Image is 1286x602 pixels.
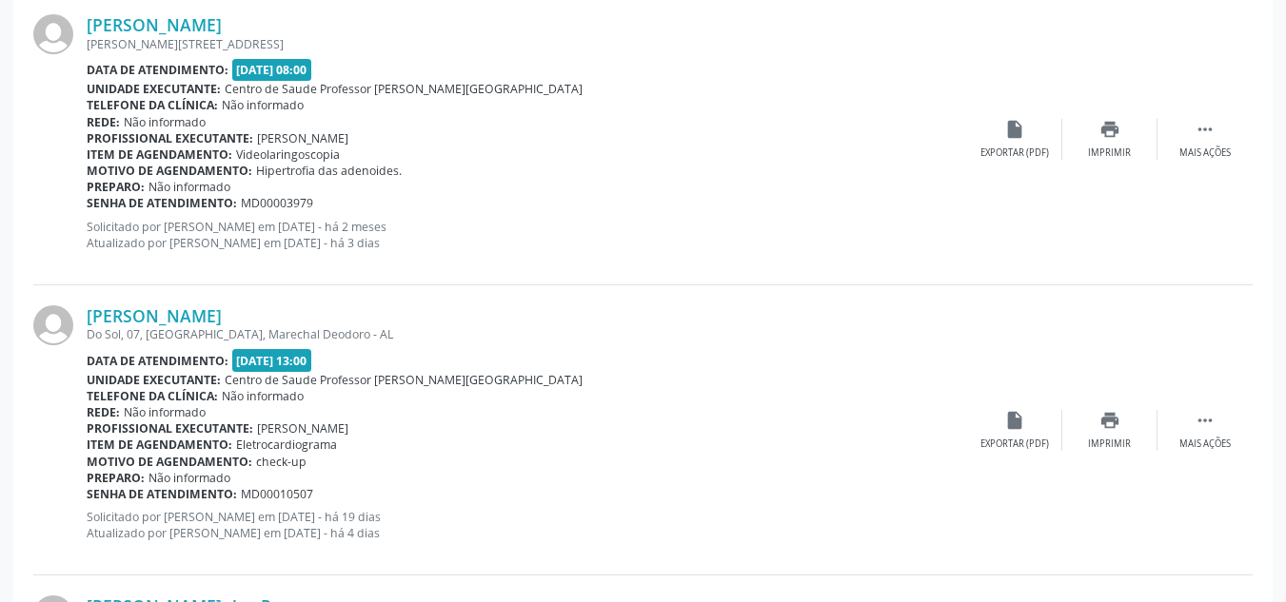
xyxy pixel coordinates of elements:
[148,179,230,195] span: Não informado
[87,219,967,251] p: Solicitado por [PERSON_NAME] em [DATE] - há 2 meses Atualizado por [PERSON_NAME] em [DATE] - há 3...
[87,420,253,437] b: Profissional executante:
[1099,410,1120,431] i: print
[87,305,222,326] a: [PERSON_NAME]
[236,146,340,163] span: Videolaringoscopia
[222,388,304,404] span: Não informado
[241,195,313,211] span: MD00003979
[124,114,206,130] span: Não informado
[256,454,307,470] span: check-up
[257,420,348,437] span: [PERSON_NAME]
[222,97,304,113] span: Não informado
[87,509,967,541] p: Solicitado por [PERSON_NAME] em [DATE] - há 19 dias Atualizado por [PERSON_NAME] em [DATE] - há 4...
[1179,146,1231,160] div: Mais ações
[1004,410,1025,431] i: insert_drive_file
[1088,146,1131,160] div: Imprimir
[87,404,120,420] b: Rede:
[236,437,337,453] span: Eletrocardiograma
[1179,437,1231,451] div: Mais ações
[87,454,252,470] b: Motivo de agendamento:
[87,97,218,113] b: Telefone da clínica:
[241,486,313,502] span: MD00010507
[87,486,237,502] b: Senha de atendimento:
[232,59,312,81] span: [DATE] 08:00
[87,437,232,453] b: Item de agendamento:
[148,470,230,486] span: Não informado
[1195,119,1216,140] i: 
[87,146,232,163] b: Item de agendamento:
[33,305,73,345] img: img
[225,81,583,97] span: Centro de Saude Professor [PERSON_NAME][GEOGRAPHIC_DATA]
[87,470,145,486] b: Preparo:
[87,372,221,388] b: Unidade executante:
[980,146,1049,160] div: Exportar (PDF)
[87,81,221,97] b: Unidade executante:
[1088,437,1131,451] div: Imprimir
[87,163,252,179] b: Motivo de agendamento:
[1099,119,1120,140] i: print
[87,14,222,35] a: [PERSON_NAME]
[87,130,253,146] b: Profissional executante:
[980,437,1049,451] div: Exportar (PDF)
[87,179,145,195] b: Preparo:
[33,14,73,54] img: img
[124,404,206,420] span: Não informado
[87,36,967,52] div: [PERSON_NAME][STREET_ADDRESS]
[87,62,228,78] b: Data de atendimento:
[256,163,402,179] span: Hipertrofia das adenoides.
[87,388,218,404] b: Telefone da clínica:
[1004,119,1025,140] i: insert_drive_file
[225,372,583,388] span: Centro de Saude Professor [PERSON_NAME][GEOGRAPHIC_DATA]
[232,349,312,371] span: [DATE] 13:00
[87,114,120,130] b: Rede:
[87,195,237,211] b: Senha de atendimento:
[87,326,967,342] div: Do Sol, 07, [GEOGRAPHIC_DATA], Marechal Deodoro - AL
[87,353,228,369] b: Data de atendimento:
[257,130,348,146] span: [PERSON_NAME]
[1195,410,1216,431] i: 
